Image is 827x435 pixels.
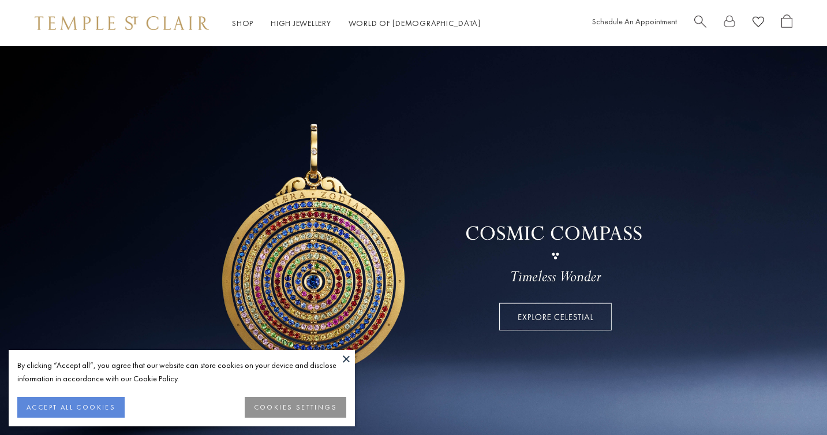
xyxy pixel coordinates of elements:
[17,359,346,385] div: By clicking “Accept all”, you agree that our website can store cookies on your device and disclos...
[781,14,792,32] a: Open Shopping Bag
[232,18,253,28] a: ShopShop
[349,18,481,28] a: World of [DEMOGRAPHIC_DATA]World of [DEMOGRAPHIC_DATA]
[35,16,209,30] img: Temple St. Clair
[694,14,706,32] a: Search
[17,397,125,418] button: ACCEPT ALL COOKIES
[232,16,481,31] nav: Main navigation
[753,14,764,32] a: View Wishlist
[271,18,331,28] a: High JewelleryHigh Jewellery
[245,397,346,418] button: COOKIES SETTINGS
[769,381,815,423] iframe: Gorgias live chat messenger
[592,16,677,27] a: Schedule An Appointment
